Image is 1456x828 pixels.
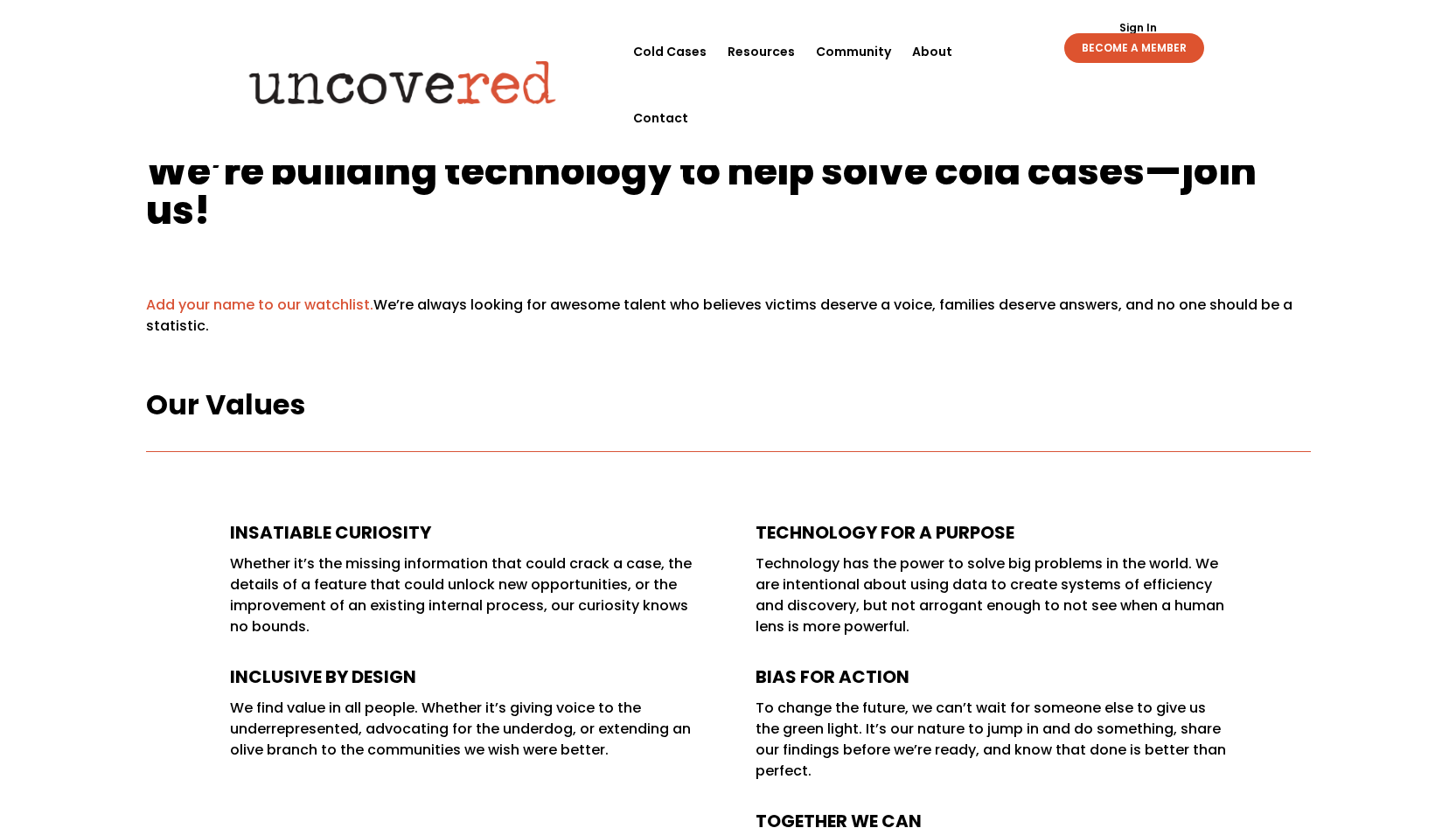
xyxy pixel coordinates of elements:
a: Cold Cases [633,18,707,85]
a: Community [816,18,891,85]
strong: Inclusive by Design [230,664,416,689]
h3: Our Values [146,386,1311,434]
strong: Insatiable Curiosity [230,520,431,545]
h1: W [146,151,1311,239]
a: Add your name to our watchlist. [146,295,373,315]
p: We’re always looking for awesome talent who believes victims deserve a voice, families deserve an... [146,295,1311,337]
img: Uncovered logo [234,48,571,116]
strong: Technology for a Purpose [756,520,1014,545]
a: Sign In [1110,23,1167,33]
strong: Bias For Action [756,664,909,689]
a: Resources [728,18,795,85]
p: To change the future, we can’t wait for someone else to give us the green light. It’s our nature ... [756,698,1227,782]
p: We find value in all people. Whether it’s giving voice to the underrepresented, advocating for th... [230,698,701,761]
a: BECOME A MEMBER [1064,33,1204,63]
p: Technology has the power to solve big problems in the world. We are intentional about using data ... [756,553,1227,637]
a: Contact [633,85,688,151]
span: e’re building technology to help solve cold cases—join us! [146,144,1257,237]
p: Whether it’s the missing information that could crack a case, the details of a feature that could... [230,553,701,637]
a: About [912,18,952,85]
